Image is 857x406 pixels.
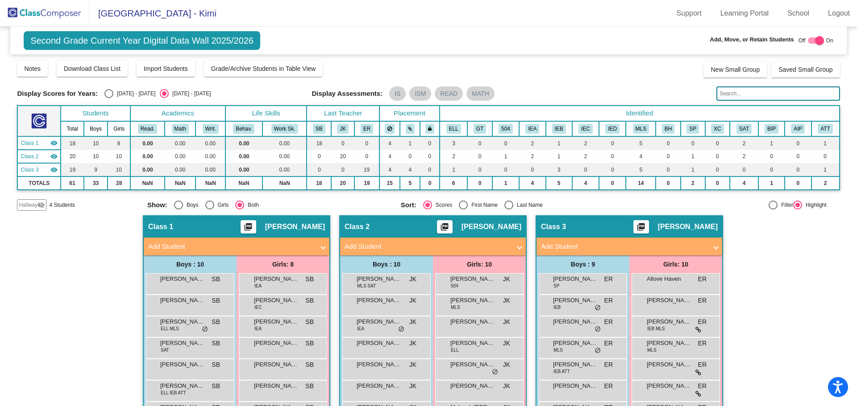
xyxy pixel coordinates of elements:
span: [PERSON_NAME] [462,222,521,231]
span: [PERSON_NAME] [254,317,299,326]
td: 0 [420,136,440,150]
td: 0.00 [225,136,262,150]
th: Students [61,106,130,121]
mat-radio-group: Select an option [147,201,394,209]
span: Notes [24,65,41,72]
mat-icon: picture_as_pdf [243,222,254,235]
span: [PERSON_NAME] [450,296,495,305]
button: AIP [791,124,805,134]
td: 0.00 [225,150,262,163]
button: MLS [633,124,649,134]
th: Behavior Concerns [656,121,681,136]
span: IEC [254,304,262,311]
td: 0 [656,176,681,190]
mat-panel-title: Add Student [148,242,314,252]
td: 4 [626,150,656,163]
mat-radio-group: Select an option [104,89,211,98]
span: Show: [147,201,167,209]
td: 0 [758,163,785,176]
span: [PERSON_NAME] [160,317,205,326]
span: IEA [254,325,262,332]
span: Class 3 [21,166,38,174]
span: ER [698,296,707,305]
span: IEB MLS [647,325,665,332]
td: 10 [108,150,130,163]
td: 4 [379,150,400,163]
td: 4 [572,176,599,190]
div: Boys : 10 [340,255,433,273]
td: 0 [785,163,811,176]
span: IEA [357,325,364,332]
th: IEP-B [546,121,572,136]
td: 2 [572,136,599,150]
td: 0 [705,136,730,150]
mat-chip: READ [435,86,463,101]
button: Saved Small Group [771,62,840,78]
td: 0 [467,163,492,176]
span: Sort: [401,201,416,209]
div: Both [244,201,259,209]
td: 0 [467,136,492,150]
span: Download Class List [64,65,121,72]
th: Attendance +18 days [811,121,840,136]
mat-panel-title: Add Student [541,242,707,252]
td: 0 [705,163,730,176]
td: 4 [519,176,545,190]
button: ER [361,124,373,134]
span: [PERSON_NAME] [265,222,325,231]
td: 4 [400,163,420,176]
span: [PERSON_NAME] [450,317,495,326]
td: 0 [307,163,331,176]
button: BIP [765,124,778,134]
button: IEB [552,124,566,134]
td: 0.00 [165,136,196,150]
span: SB [305,275,314,284]
th: Identified [440,106,840,121]
div: First Name [468,201,498,209]
span: Second Grade Current Year Digital Data Wall 2025/2026 [24,31,260,50]
span: JK [409,296,416,305]
td: 1 [681,150,705,163]
span: New Small Group [711,66,760,73]
span: [PERSON_NAME] [658,222,718,231]
span: JK [503,296,510,305]
span: [PERSON_NAME] [553,275,598,283]
th: Life Skills [225,106,307,121]
button: Math [172,124,189,134]
mat-icon: visibility_off [37,201,45,209]
button: GT [474,124,486,134]
td: 1 [400,136,420,150]
td: 0 [492,136,519,150]
th: Cross Cat [705,121,730,136]
td: 20 [331,150,354,163]
td: 0 [758,150,785,163]
mat-chip: ISM [409,86,431,101]
td: 0 [519,163,545,176]
span: ER [604,317,613,327]
button: SAT [736,124,752,134]
th: SAT [730,121,758,136]
th: Savannah Brewer [307,121,331,136]
span: [PERSON_NAME] [PERSON_NAME] [553,317,598,326]
th: 504 Plan [492,121,519,136]
td: 0 [467,176,492,190]
td: Elaine Ross - No Class Name [17,163,61,176]
td: 1 [681,163,705,176]
td: 0.00 [196,150,225,163]
td: TOTALS [17,176,61,190]
td: 0 [467,150,492,163]
td: 1 [546,150,572,163]
td: 0.00 [130,163,165,176]
td: 1 [811,163,840,176]
td: 3 [546,163,572,176]
td: 15 [379,176,400,190]
span: SB [212,317,220,327]
span: [PERSON_NAME] [647,296,691,305]
td: Jessica Kauzlaric - No Class Name [17,150,61,163]
td: 0.00 [262,150,307,163]
td: 0 [599,176,626,190]
td: 0.00 [196,136,225,150]
div: Boys : 10 [144,255,237,273]
th: IEP-C [572,121,599,136]
span: [PERSON_NAME] [357,275,401,283]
